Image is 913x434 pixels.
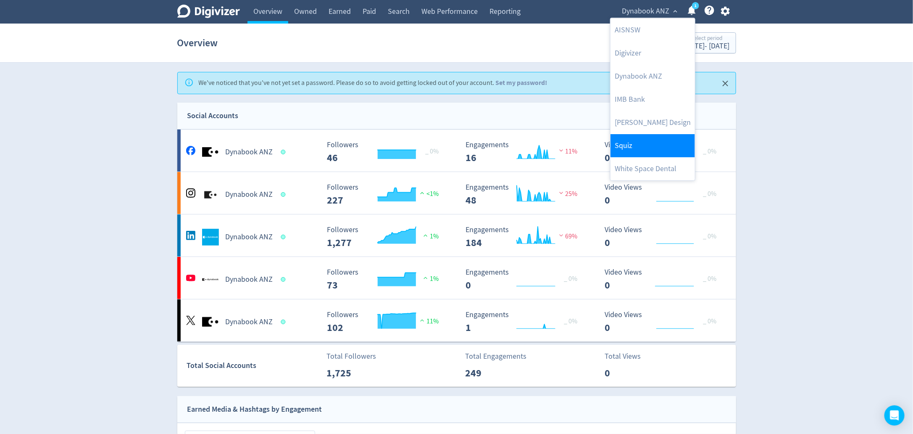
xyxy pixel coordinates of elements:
[884,405,905,426] div: Open Intercom Messenger
[610,111,695,134] a: [PERSON_NAME] Design
[610,88,695,111] a: IMB Bank
[610,157,695,180] a: White Space Dental
[610,19,695,42] a: AISNSW
[610,42,695,65] a: Digivizer
[610,65,695,88] a: Dynabook ANZ
[610,134,695,157] a: Squiz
